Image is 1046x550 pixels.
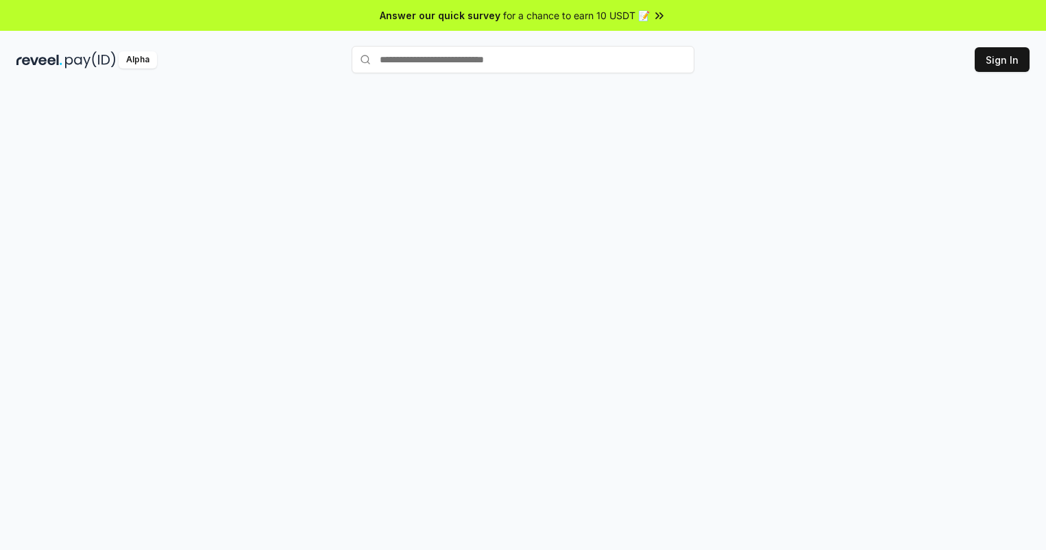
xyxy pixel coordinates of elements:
div: Alpha [119,51,157,68]
img: pay_id [65,51,116,68]
img: reveel_dark [16,51,62,68]
span: Answer our quick survey [380,8,500,23]
button: Sign In [975,47,1030,72]
span: for a chance to earn 10 USDT 📝 [503,8,650,23]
